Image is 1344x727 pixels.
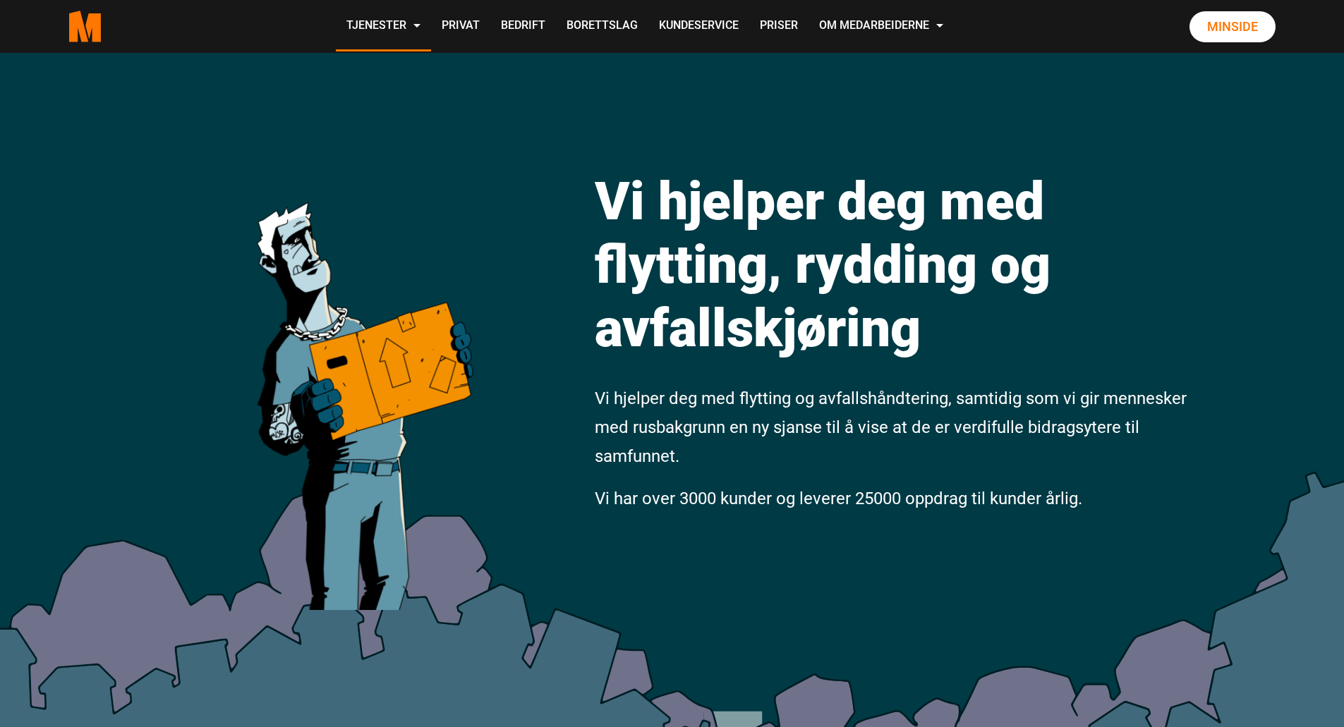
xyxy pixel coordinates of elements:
[595,489,1082,508] span: Vi har over 3000 kunder og leverer 25000 oppdrag til kunder årlig.
[336,1,431,51] a: Tjenester
[648,1,749,51] a: Kundeservice
[595,169,1191,360] h1: Vi hjelper deg med flytting, rydding og avfallskjøring
[242,138,485,610] img: medarbeiderne man icon optimized
[556,1,648,51] a: Borettslag
[595,389,1187,466] span: Vi hjelper deg med flytting og avfallshåndtering, samtidig som vi gir mennesker med rusbakgrunn e...
[431,1,490,51] a: Privat
[809,1,954,51] a: Om Medarbeiderne
[749,1,809,51] a: Priser
[490,1,556,51] a: Bedrift
[1189,11,1276,42] a: Minside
